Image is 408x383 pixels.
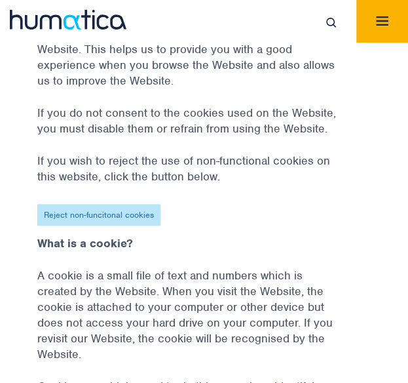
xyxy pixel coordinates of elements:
[326,18,336,28] img: search_icon
[10,10,126,30] img: logo
[37,268,371,378] p: A cookie is a small file of text and numbers which is created by the Website. When you visit the ...
[37,204,160,226] a: Reject non-funcitonal cookies
[37,236,133,251] strong: What is a cookie?
[376,16,388,26] img: menuicon
[37,153,371,201] p: If you wish to reject the use of non-functional cookies on this website, click the button below.
[37,10,371,105] p: Our website [DOMAIN_NAME] (the “Website”) uses cookies to distinguish you from other users of the...
[37,105,371,153] p: If you do not consent to the cookies used on the Website, you must disable them or refrain from u...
